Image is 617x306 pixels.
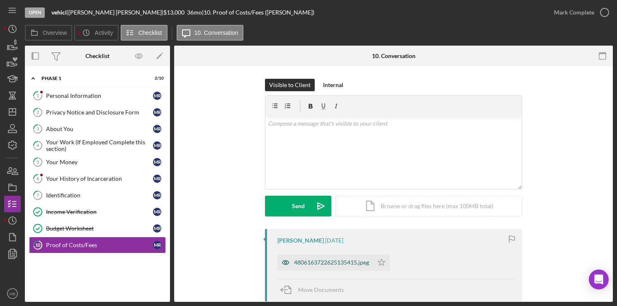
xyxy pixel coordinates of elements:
button: Visible to Client [265,79,315,91]
tspan: 6 [36,176,39,181]
div: [PERSON_NAME] [277,237,324,244]
div: Your Money [46,159,153,165]
div: About You [46,126,153,132]
div: M R [153,191,161,199]
div: M R [153,208,161,216]
a: 4Your Work (If Employed Complete this section)MR [29,137,166,154]
div: Proof of Costs/Fees [46,242,153,248]
div: [PERSON_NAME] [PERSON_NAME] | [68,9,163,16]
div: Personal Information [46,92,153,99]
span: Move Documents [298,286,344,293]
a: 5Your MoneyMR [29,154,166,170]
div: | [51,9,68,16]
div: M R [153,125,161,133]
div: M R [153,158,161,166]
div: Open [25,7,45,18]
div: M R [153,224,161,233]
div: 4806163722625135415.jpeg [294,259,369,266]
div: 36 mo [187,9,202,16]
div: Open Intercom Messenger [589,270,609,289]
b: vehicl [51,9,67,16]
time: 2025-09-03 15:52 [325,237,343,244]
div: Identification [46,192,153,199]
div: Your Work (If Employed Complete this section) [46,139,153,152]
div: 10. Conversation [372,53,415,59]
a: Budget WorksheetMR [29,220,166,237]
div: Visible to Client [269,79,311,91]
span: $13,000 [163,9,185,16]
button: Overview [25,25,72,41]
div: Your History of Incarceration [46,175,153,182]
tspan: 2 [36,109,39,115]
button: Internal [319,79,347,91]
tspan: 5 [36,159,39,165]
text: MB [10,291,15,296]
a: 6Your History of IncarcerationMR [29,170,166,187]
tspan: 10 [35,242,41,248]
div: | 10. Proof of Costs/Fees ([PERSON_NAME]) [202,9,314,16]
div: Income Verification [46,209,153,215]
div: Mark Complete [554,4,594,21]
div: M R [153,175,161,183]
button: Mark Complete [546,4,613,21]
label: 10. Conversation [194,29,238,36]
button: Activity [74,25,118,41]
button: Checklist [121,25,168,41]
div: M R [153,141,161,150]
tspan: 3 [36,126,39,131]
div: M R [153,92,161,100]
label: Checklist [138,29,162,36]
button: Send [265,196,331,216]
div: M R [153,241,161,249]
tspan: 7 [36,192,39,198]
div: Budget Worksheet [46,225,153,232]
a: 10Proof of Costs/FeesMR [29,237,166,253]
div: 2 / 10 [149,76,164,81]
tspan: 1 [36,93,39,98]
label: Activity [95,29,113,36]
div: Send [292,196,305,216]
a: 1Personal InformationMR [29,87,166,104]
div: Privacy Notice and Disclosure Form [46,109,153,116]
button: Move Documents [277,279,352,300]
a: 2Privacy Notice and Disclosure FormMR [29,104,166,121]
a: 3About YouMR [29,121,166,137]
div: Checklist [85,53,109,59]
tspan: 4 [36,143,39,148]
button: 10. Conversation [177,25,244,41]
div: Phase 1 [41,76,143,81]
a: Income VerificationMR [29,204,166,220]
label: Overview [43,29,67,36]
div: Internal [323,79,343,91]
button: 4806163722625135415.jpeg [277,254,390,271]
div: M R [153,108,161,117]
button: MB [4,285,21,302]
a: 7IdentificationMR [29,187,166,204]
